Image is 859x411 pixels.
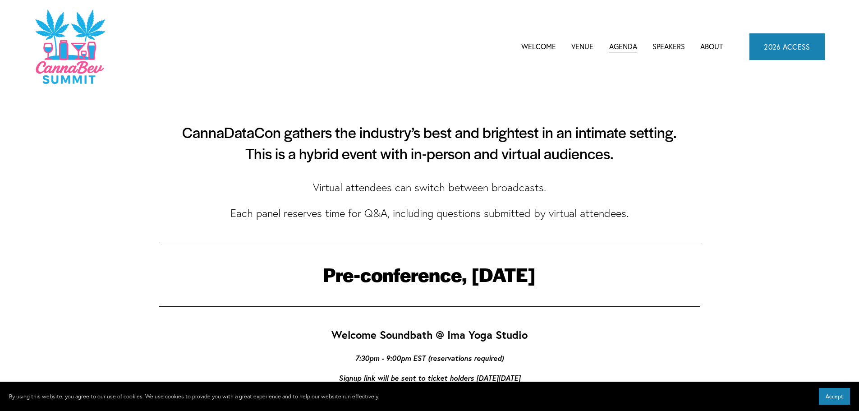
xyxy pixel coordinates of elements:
[819,388,850,405] button: Accept
[826,393,843,400] span: Accept
[652,40,685,53] a: Speakers
[571,40,593,53] a: Venue
[323,261,536,287] strong: Pre-conference, [DATE]
[331,328,528,342] strong: Welcome Soundbath @ Ima Yoga Studio
[159,122,700,164] h3: CannaDataCon gathers the industry’s best and brightest in an intimate setting. This is a hybrid e...
[521,40,556,53] a: Welcome
[159,179,700,197] p: Virtual attendees can switch between broadcasts.
[34,9,105,85] img: CannaDataCon
[609,41,637,53] span: Agenda
[700,40,723,53] a: About
[749,33,825,60] a: 2026 ACCESS
[609,40,637,53] a: folder dropdown
[339,373,520,383] em: Signup link will be sent to ticket holders [DATE][DATE]
[9,392,379,402] p: By using this website, you agree to our use of cookies. We use cookies to provide you with a grea...
[159,204,700,223] p: Each panel reserves time for Q&A, including questions submitted by virtual attendees.
[355,353,504,363] em: 7:30pm - 9:00pm EST (reservations required)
